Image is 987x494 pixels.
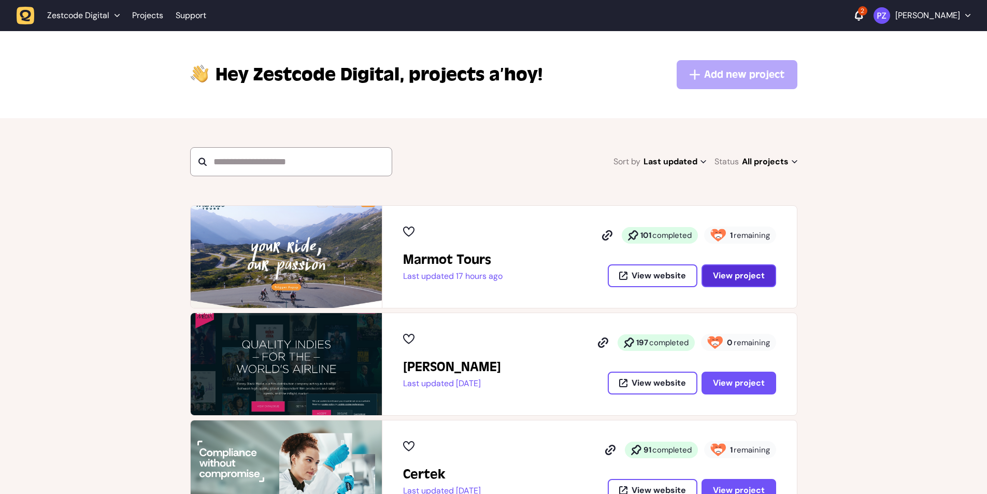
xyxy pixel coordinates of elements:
[47,10,109,21] span: Zestcode Digital
[652,445,692,455] span: completed
[216,62,542,87] p: projects a’hoy!
[632,379,686,387] span: View website
[632,272,686,280] span: View website
[17,6,126,25] button: Zestcode Digital
[677,60,797,89] button: Add new project
[742,154,797,169] span: All projects
[874,7,890,24] img: Paris Zisis
[730,230,733,241] strong: 1
[895,10,960,21] p: [PERSON_NAME]
[713,272,765,280] span: View project
[858,6,867,16] div: 2
[403,359,501,375] h2: Penny Black
[652,230,692,241] span: completed
[176,10,206,21] a: Support
[643,154,706,169] span: Last updated
[734,445,770,455] span: remaining
[713,379,765,387] span: View project
[608,264,697,287] button: View website
[403,378,501,389] p: Last updated [DATE]
[714,154,739,169] span: Status
[704,67,784,82] span: Add new project
[727,337,733,348] strong: 0
[643,445,651,455] strong: 91
[608,372,697,394] button: View website
[132,6,163,25] a: Projects
[734,230,770,241] span: remaining
[613,154,640,169] span: Sort by
[636,337,648,348] strong: 197
[191,313,382,415] img: Penny Black
[702,372,776,394] button: View project
[730,445,733,455] strong: 1
[734,337,770,348] span: remaining
[403,466,481,483] h2: Certek
[216,62,405,87] span: Zestcode Digital
[649,337,689,348] span: completed
[403,251,503,268] h2: Marmot Tours
[191,206,382,308] img: Marmot Tours
[640,230,651,241] strong: 101
[403,271,503,281] p: Last updated 17 hours ago
[190,62,209,83] img: hi-hand
[702,264,776,287] button: View project
[874,7,970,24] button: [PERSON_NAME]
